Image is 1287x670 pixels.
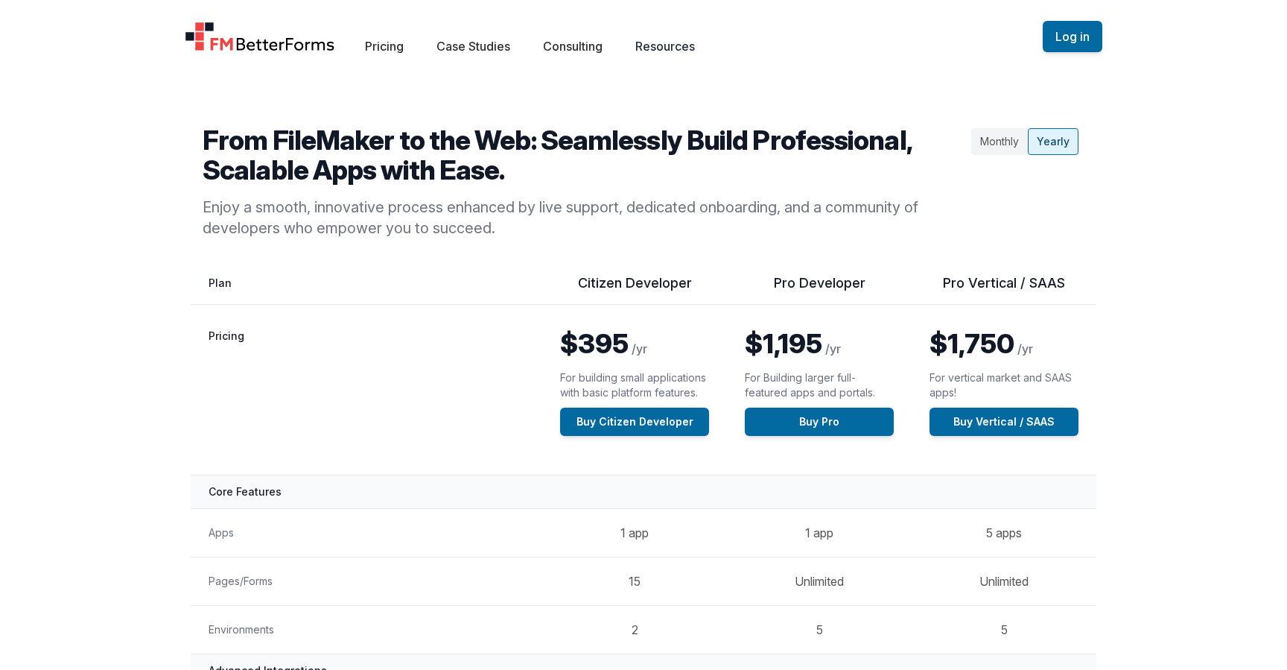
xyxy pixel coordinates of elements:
th: Environments [191,605,542,654]
nav: Global [167,18,1120,55]
a: Case Studies [436,39,510,54]
th: Apps [191,508,542,557]
a: Consulting [543,39,603,54]
span: /yr [1017,341,1033,356]
td: 1 app [727,508,912,557]
button: Resources [635,37,695,55]
th: Core Features [191,475,1096,508]
a: Home [185,22,335,51]
a: Buy Pro [745,408,894,436]
td: 2 [542,605,727,654]
div: Yearly [1028,128,1078,155]
h2: From FileMaker to the Web: Seamlessly Build Professional, Scalable Apps with Ease. [203,125,965,185]
span: $395 [560,327,629,360]
td: 1 app [542,508,727,557]
span: $1,195 [745,327,822,360]
p: Enjoy a smooth, innovative process enhanced by live support, dedicated onboarding, and a communit... [203,197,965,238]
span: /yr [825,341,841,356]
button: Log in [1043,21,1102,52]
p: For Building larger full-featured apps and portals. [745,370,894,400]
th: Pro Vertical / SAAS [912,274,1096,305]
th: Citizen Developer [542,274,727,305]
td: Unlimited [727,557,912,605]
a: Pricing [365,39,404,54]
p: For building small applications with basic platform features. [560,370,709,400]
p: For vertical market and SAAS apps! [929,370,1078,400]
td: 15 [542,557,727,605]
span: /yr [632,341,647,356]
th: Pages/Forms [191,557,542,605]
td: Unlimited [912,557,1096,605]
div: Monthly [971,128,1028,155]
th: Pro Developer [727,274,912,305]
span: $1,750 [929,327,1014,360]
td: 5 [912,605,1096,654]
span: Plan [209,276,232,289]
a: Buy Vertical / SAAS [929,408,1078,436]
a: Buy Citizen Developer [560,408,709,436]
th: Pricing [191,305,542,475]
td: 5 apps [912,508,1096,557]
td: 5 [727,605,912,654]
